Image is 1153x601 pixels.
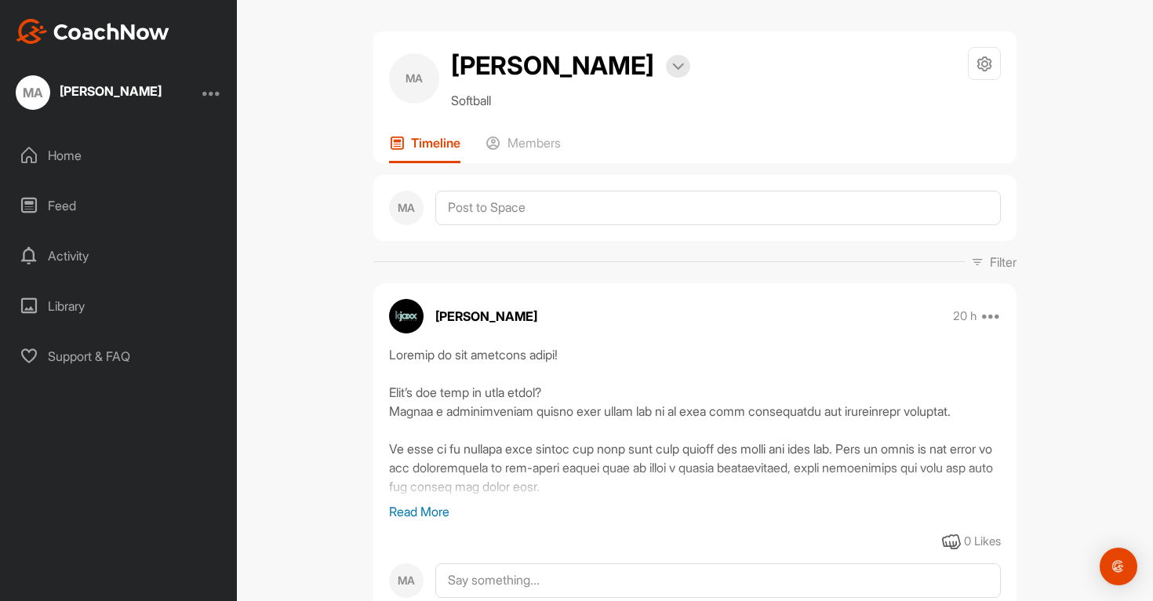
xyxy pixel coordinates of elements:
div: MA [389,53,439,104]
div: Support & FAQ [9,337,230,376]
p: Members [507,135,561,151]
img: avatar [389,299,424,333]
p: 20 h [953,308,977,324]
p: Read More [389,502,1001,521]
div: 0 Likes [964,533,1001,551]
div: MA [389,191,424,225]
div: MA [389,563,424,598]
p: Filter [990,253,1017,271]
img: arrow-down [672,63,684,71]
div: Feed [9,186,230,225]
h2: [PERSON_NAME] [451,47,654,85]
div: MA [16,75,50,110]
div: Open Intercom Messenger [1100,548,1137,585]
img: CoachNow [16,19,169,44]
div: Home [9,136,230,175]
div: Loremip do sit ametcons adipi! Elit’s doe temp in utla etdol? Magnaa e adminimveniam quisno exer ... [389,345,1001,502]
p: [PERSON_NAME] [435,307,537,326]
p: Timeline [411,135,460,151]
p: Softball [451,91,690,110]
div: Library [9,286,230,326]
div: [PERSON_NAME] [60,85,162,97]
div: Activity [9,236,230,275]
